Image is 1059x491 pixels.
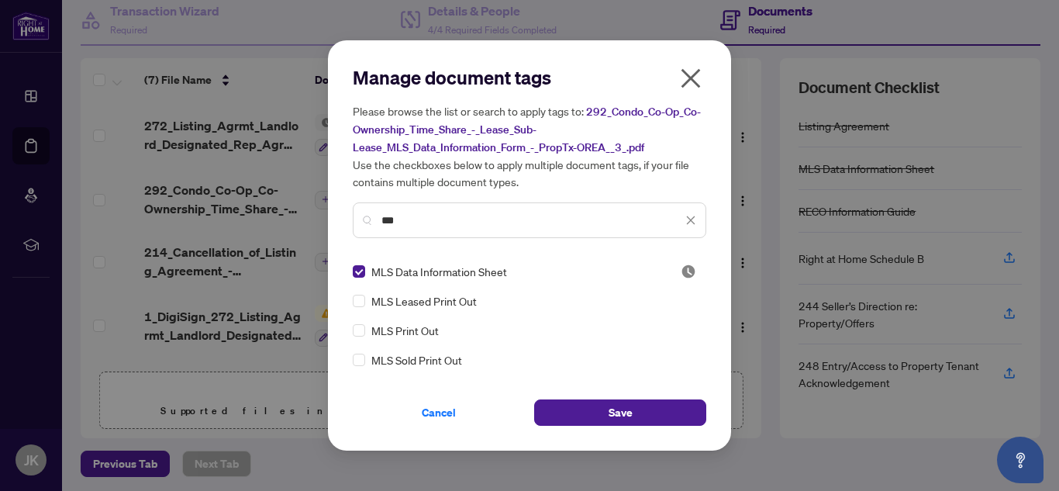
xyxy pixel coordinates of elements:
[681,264,696,279] span: Pending Review
[678,66,703,91] span: close
[353,102,706,190] h5: Please browse the list or search to apply tags to: Use the checkboxes below to apply multiple doc...
[371,351,462,368] span: MLS Sold Print Out
[534,399,706,426] button: Save
[371,322,439,339] span: MLS Print Out
[353,105,701,154] span: 292_Condo_Co-Op_Co-Ownership_Time_Share_-_Lease_Sub-Lease_MLS_Data_Information_Form_-_PropTx-OREA...
[422,400,456,425] span: Cancel
[685,215,696,226] span: close
[609,400,633,425] span: Save
[353,65,706,90] h2: Manage document tags
[371,263,507,280] span: MLS Data Information Sheet
[681,264,696,279] img: status
[353,399,525,426] button: Cancel
[997,437,1043,483] button: Open asap
[371,292,477,309] span: MLS Leased Print Out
